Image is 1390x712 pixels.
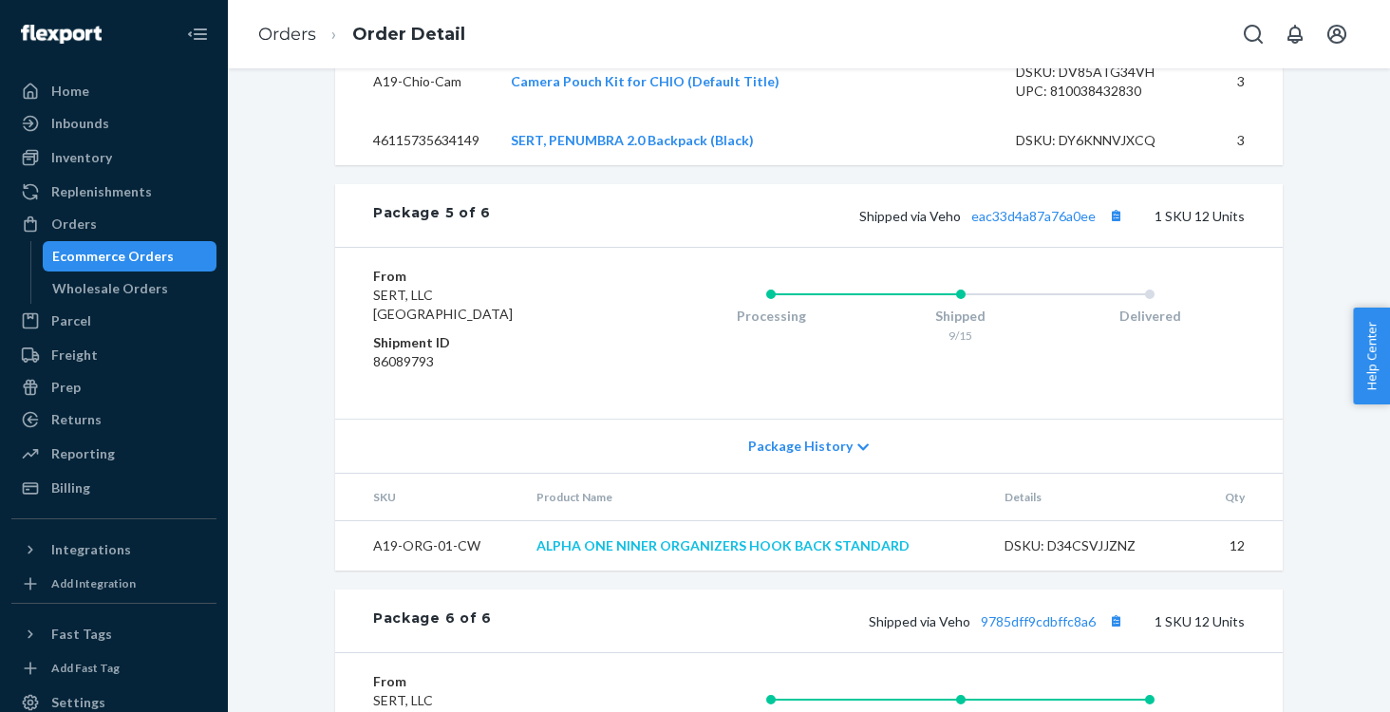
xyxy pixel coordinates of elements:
[11,306,216,336] a: Parcel
[373,609,492,633] div: Package 6 of 6
[243,7,480,63] ol: breadcrumbs
[989,474,1198,521] th: Details
[43,241,217,272] a: Ecommerce Orders
[1055,307,1245,326] div: Delivered
[11,142,216,173] a: Inventory
[11,404,216,435] a: Returns
[51,378,81,397] div: Prep
[373,203,491,228] div: Package 5 of 6
[1198,520,1283,571] td: 12
[11,177,216,207] a: Replenishments
[866,307,1056,326] div: Shipped
[1103,609,1128,633] button: Copy tracking number
[373,267,600,286] dt: From
[52,279,168,298] div: Wholesale Orders
[11,340,216,370] a: Freight
[511,132,754,148] a: SERT, PENUMBRA 2.0 Backpack (Black)
[11,572,216,595] a: Add Integration
[869,613,1128,629] span: Shipped via Veho
[1005,536,1183,555] div: DSKU: D34CSVJJZNZ
[258,24,316,45] a: Orders
[335,520,521,571] td: A19-ORG-01-CW
[21,25,102,44] img: Flexport logo
[491,203,1245,228] div: 1 SKU 12 Units
[511,73,780,89] a: Camera Pouch Kit for CHIO (Default Title)
[51,114,109,133] div: Inbounds
[51,215,97,234] div: Orders
[981,613,1096,629] a: 9785dff9cdbffc8a6
[11,372,216,403] a: Prep
[51,444,115,463] div: Reporting
[335,47,496,116] td: A19-Chio-Cam
[178,15,216,53] button: Close Navigation
[1353,308,1390,404] button: Help Center
[1198,474,1283,521] th: Qty
[11,209,216,239] a: Orders
[51,540,131,559] div: Integrations
[51,625,112,644] div: Fast Tags
[11,473,216,503] a: Billing
[492,609,1245,633] div: 1 SKU 12 Units
[1276,15,1314,53] button: Open notifications
[866,328,1056,344] div: 9/15
[43,273,217,304] a: Wholesale Orders
[335,116,496,165] td: 46115735634149
[536,537,910,553] a: ALPHA ONE NINER ORGANIZERS HOOK BACK STANDARD
[11,619,216,649] button: Fast Tags
[51,478,90,497] div: Billing
[51,346,98,365] div: Freight
[971,208,1096,224] a: eac33d4a87a76a0ee
[51,693,105,712] div: Settings
[51,575,136,591] div: Add Integration
[1318,15,1356,53] button: Open account menu
[1103,203,1128,228] button: Copy tracking number
[51,182,152,201] div: Replenishments
[373,333,600,352] dt: Shipment ID
[859,208,1128,224] span: Shipped via Veho
[11,534,216,565] button: Integrations
[51,82,89,101] div: Home
[51,410,102,429] div: Returns
[1234,15,1272,53] button: Open Search Box
[1016,63,1194,82] div: DSKU: DV85ATG34VH
[1210,116,1283,165] td: 3
[1016,82,1194,101] div: UPC: 810038432830
[52,247,174,266] div: Ecommerce Orders
[335,474,521,521] th: SKU
[521,474,989,521] th: Product Name
[51,148,112,167] div: Inventory
[51,660,120,676] div: Add Fast Tag
[51,311,91,330] div: Parcel
[11,439,216,469] a: Reporting
[11,657,216,680] a: Add Fast Tag
[676,307,866,326] div: Processing
[373,672,600,691] dt: From
[1016,131,1194,150] div: DSKU: DY6KNNVJXCQ
[373,287,513,322] span: SERT, LLC [GEOGRAPHIC_DATA]
[373,352,600,371] dd: 86089793
[1210,47,1283,116] td: 3
[352,24,465,45] a: Order Detail
[11,76,216,106] a: Home
[11,108,216,139] a: Inbounds
[748,437,853,456] span: Package History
